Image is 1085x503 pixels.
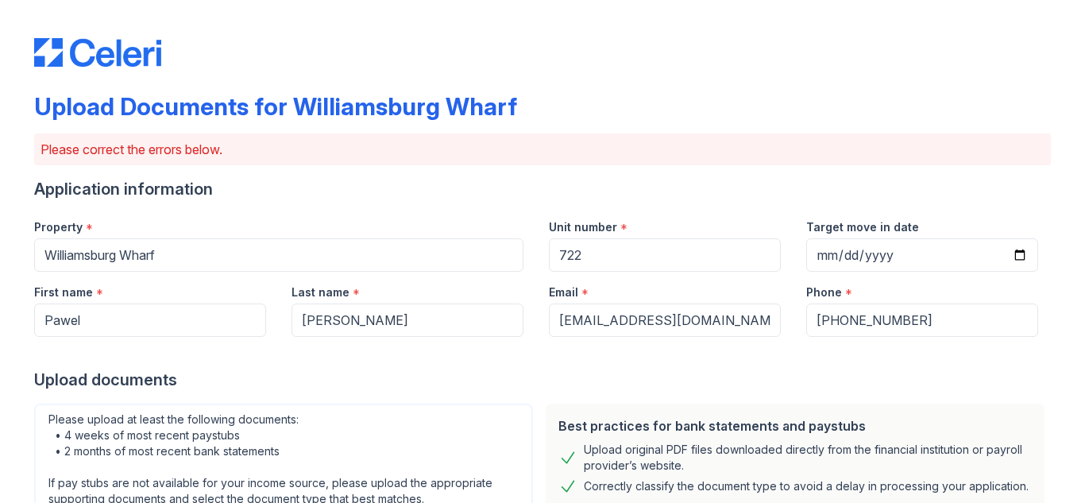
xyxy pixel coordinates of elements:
label: Unit number [549,219,617,235]
div: Correctly classify the document type to avoid a delay in processing your application. [584,477,1029,496]
label: First name [34,284,93,300]
label: Phone [806,284,842,300]
img: CE_Logo_Blue-a8612792a0a2168367f1c8372b55b34899dd931a85d93a1a3d3e32e68fde9ad4.png [34,38,161,67]
p: Please correct the errors below. [41,140,1044,159]
div: Upload Documents for Williamsburg Wharf [34,92,517,121]
div: Application information [34,178,1051,200]
label: Last name [292,284,349,300]
div: Best practices for bank statements and paystubs [558,416,1032,435]
label: Target move in date [806,219,919,235]
label: Email [549,284,578,300]
div: Upload original PDF files downloaded directly from the financial institution or payroll provider’... [584,442,1032,474]
label: Property [34,219,83,235]
div: Upload documents [34,369,1051,391]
